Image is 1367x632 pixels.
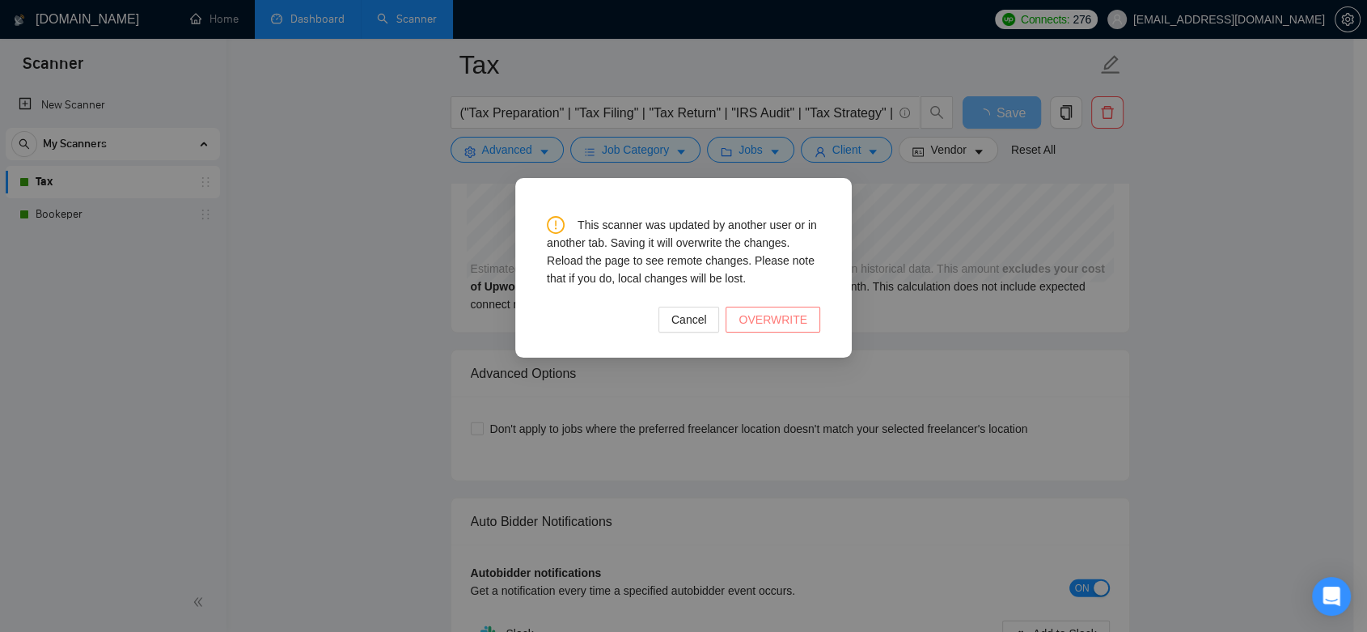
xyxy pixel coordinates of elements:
span: Cancel [671,311,707,329]
div: Open Intercom Messenger [1312,577,1351,616]
div: This scanner was updated by another user or in another tab. Saving it will overwrite the changes.... [547,216,820,287]
button: OVERWRITE [726,307,820,333]
span: OVERWRITE [739,311,807,329]
button: Cancel [658,307,720,333]
span: exclamation-circle [547,216,565,234]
